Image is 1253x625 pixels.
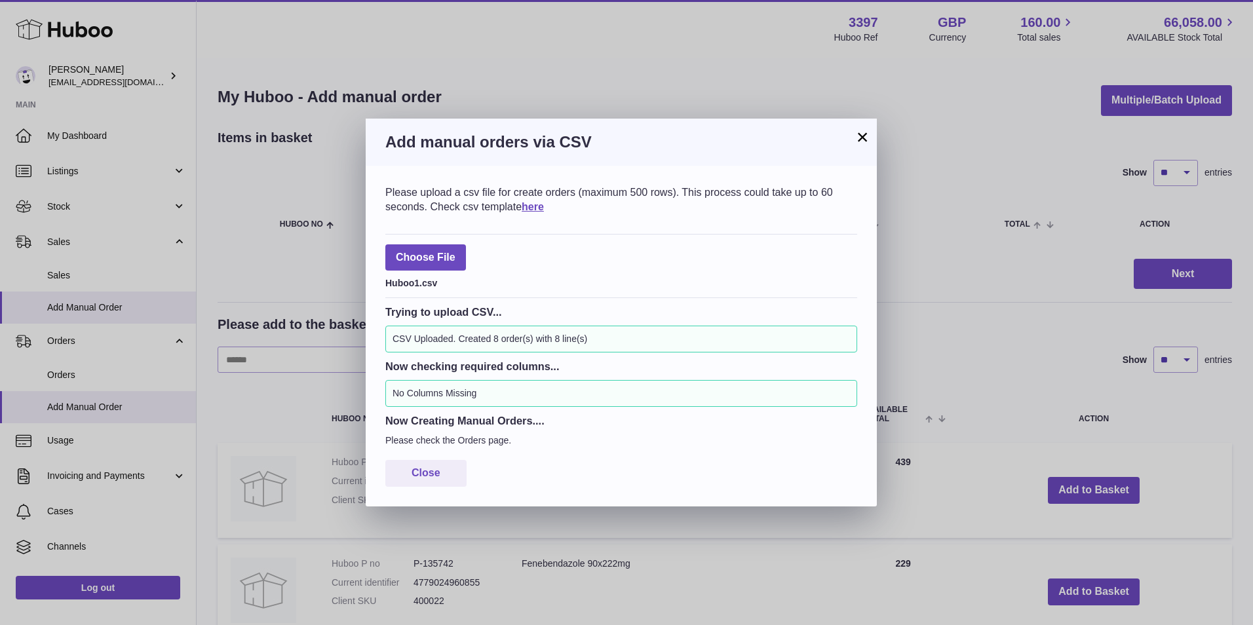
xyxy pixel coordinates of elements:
button: Close [385,460,467,487]
h3: Add manual orders via CSV [385,132,857,153]
h3: Now Creating Manual Orders.... [385,413,857,428]
div: Please upload a csv file for create orders (maximum 500 rows). This process could take up to 60 s... [385,185,857,214]
span: Close [412,467,440,478]
h3: Trying to upload CSV... [385,305,857,319]
span: Choose File [385,244,466,271]
div: CSV Uploaded. Created 8 order(s) with 8 line(s) [385,326,857,352]
button: × [855,129,870,145]
p: Please check the Orders page. [385,434,857,447]
a: here [522,201,544,212]
h3: Now checking required columns... [385,359,857,373]
div: No Columns Missing [385,380,857,407]
div: Huboo1.csv [385,274,857,290]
